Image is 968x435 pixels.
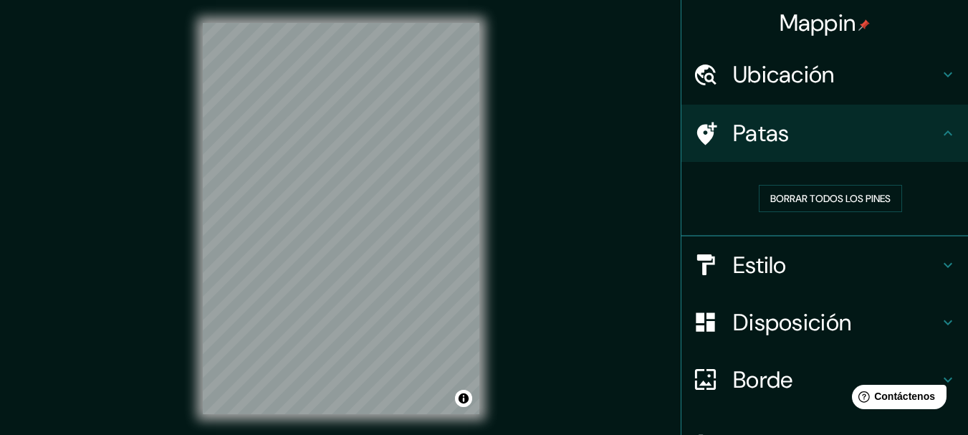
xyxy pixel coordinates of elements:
[733,118,790,148] font: Patas
[733,307,851,338] font: Disposición
[733,365,793,395] font: Borde
[681,46,968,103] div: Ubicación
[681,351,968,408] div: Borde
[733,59,835,90] font: Ubicación
[733,250,787,280] font: Estilo
[759,185,902,212] button: Borrar todos los pines
[681,105,968,162] div: Patas
[858,19,870,31] img: pin-icon.png
[203,23,479,414] canvas: Mapa
[681,236,968,294] div: Estilo
[780,8,856,38] font: Mappin
[840,379,952,419] iframe: Lanzador de widgets de ayuda
[455,390,472,407] button: Activar o desactivar atribución
[681,294,968,351] div: Disposición
[770,192,891,205] font: Borrar todos los pines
